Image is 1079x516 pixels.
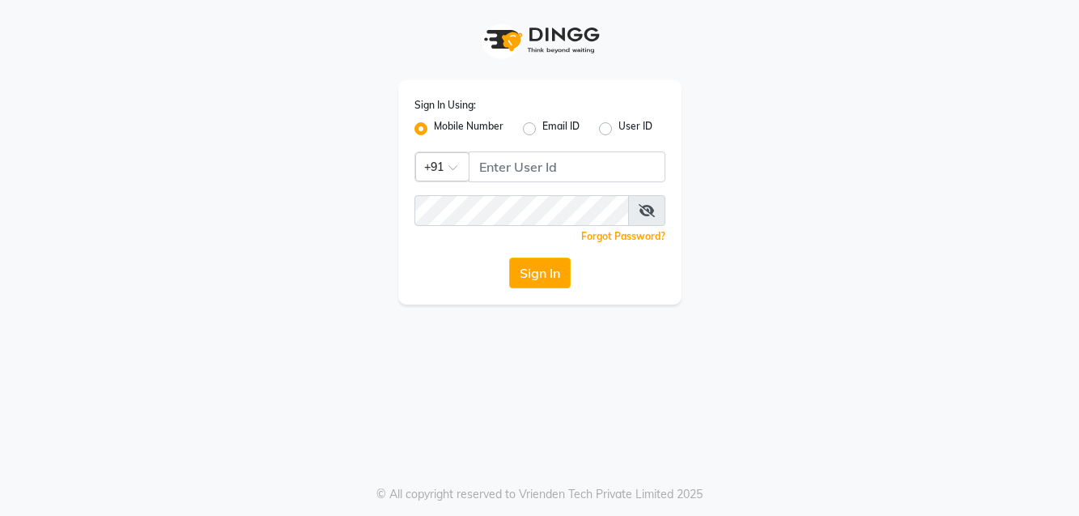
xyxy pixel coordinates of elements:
button: Sign In [509,258,571,288]
label: Email ID [542,119,580,139]
label: User ID [618,119,652,139]
input: Username [414,195,629,226]
label: Mobile Number [434,119,503,139]
input: Username [469,151,665,182]
img: logo1.svg [475,16,605,64]
a: Forgot Password? [581,230,665,242]
label: Sign In Using: [414,98,476,113]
